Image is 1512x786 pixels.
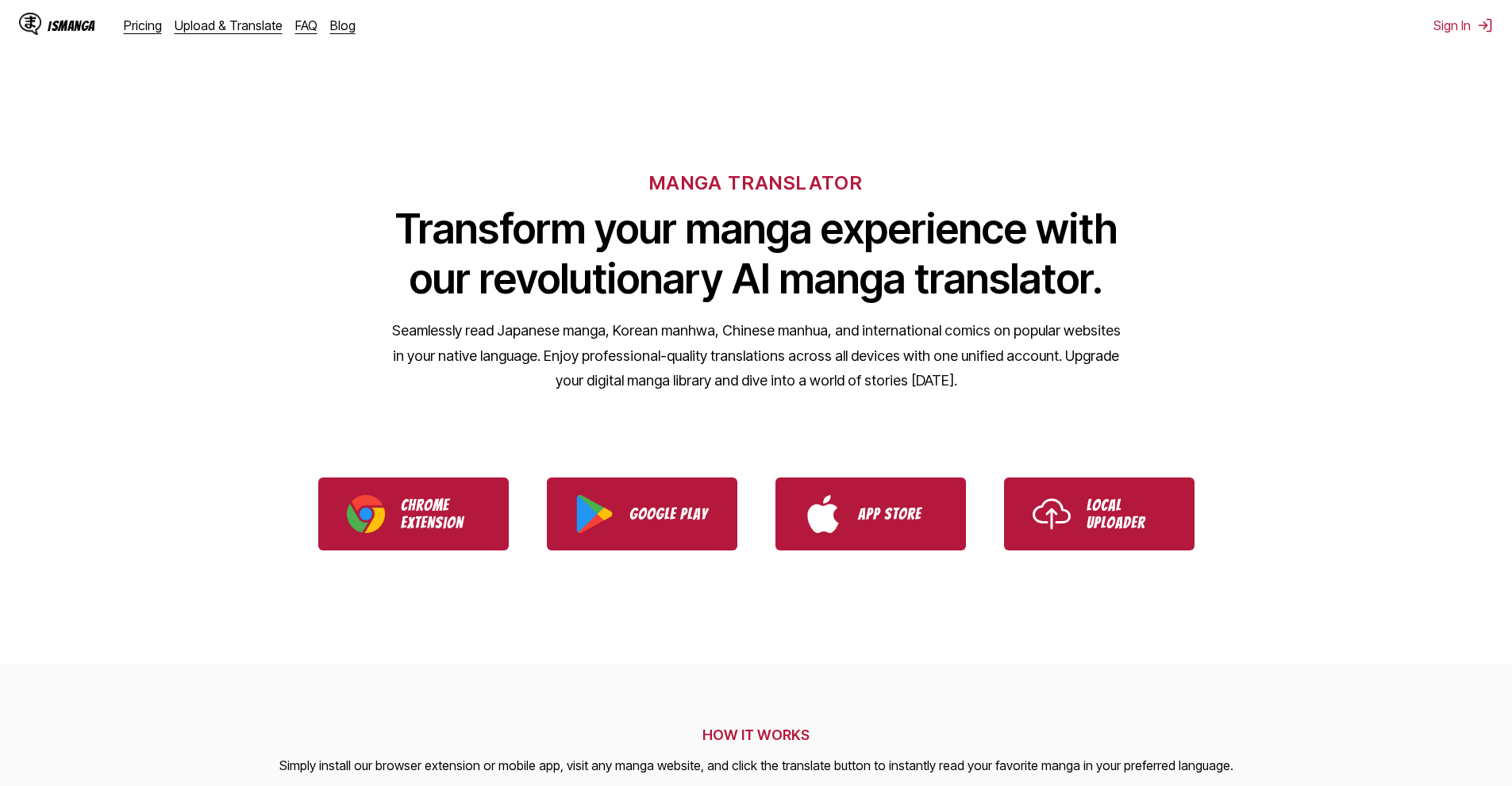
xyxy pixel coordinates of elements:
h1: Transform your manga experience with our revolutionary AI manga translator. [391,204,1121,304]
a: Blog [330,17,356,33]
div: IsManga [48,18,95,33]
img: IsManga Logo [19,13,41,35]
a: Pricing [124,17,162,33]
p: Seamlessly read Japanese manga, Korean manhwa, Chinese manhua, and international comics on popula... [391,318,1121,393]
p: Google Play [629,505,709,523]
a: IsManga LogoIsManga [19,13,124,38]
h6: MANGA TRANSLATOR [649,171,863,194]
a: Download IsManga Chrome Extension [318,477,509,550]
a: Upload & Translate [175,17,283,33]
a: Download IsManga from Google Play [547,477,737,550]
p: App Store [858,505,937,523]
button: Sign In [1433,17,1493,33]
img: App Store logo [804,495,842,533]
p: Local Uploader [1087,497,1166,531]
h2: HOW IT WORKS [279,727,1233,743]
p: Simply install our browser extension or mobile app, visit any manga website, and click the transl... [279,756,1233,776]
img: Chrome logo [347,495,385,533]
p: Chrome Extension [401,497,480,531]
img: Sign out [1477,17,1493,33]
a: Use IsManga Local Uploader [1004,477,1195,550]
img: Upload icon [1033,495,1071,533]
a: FAQ [295,17,317,33]
img: Google Play logo [575,495,614,533]
a: Download IsManga from App Store [775,477,966,550]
